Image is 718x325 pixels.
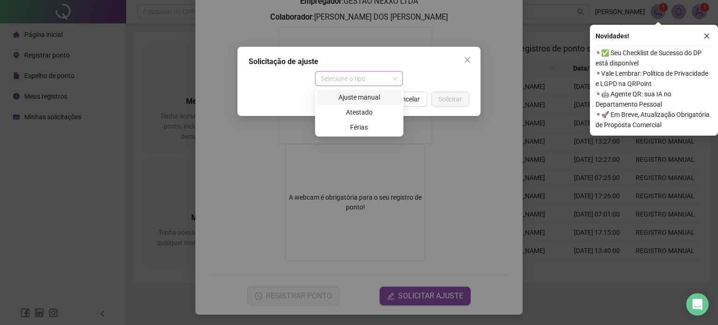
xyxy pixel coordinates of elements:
div: Férias [323,122,396,132]
span: ⚬ Vale Lembrar: Política de Privacidade e LGPD na QRPoint [596,68,712,89]
button: Close [460,52,475,67]
span: ⚬ ✅ Seu Checklist de Sucesso do DP está disponível [596,48,712,68]
div: Férias [317,120,402,135]
span: Selecione o tipo [321,72,398,86]
button: Solicitar [431,92,469,107]
button: Cancelar [387,92,427,107]
span: close [704,33,710,39]
div: Open Intercom Messenger [686,293,709,316]
div: Atestado [323,107,396,117]
span: Novidades ! [596,31,629,41]
span: Cancelar [394,94,420,104]
span: ⚬ 🚀 Em Breve, Atualização Obrigatória de Proposta Comercial [596,109,712,130]
div: Ajuste manual [317,90,402,105]
div: Ajuste manual [323,92,396,102]
div: Solicitação de ajuste [249,56,469,67]
span: ⚬ 🤖 Agente QR: sua IA no Departamento Pessoal [596,89,712,109]
div: Atestado [317,105,402,120]
span: close [464,56,471,64]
